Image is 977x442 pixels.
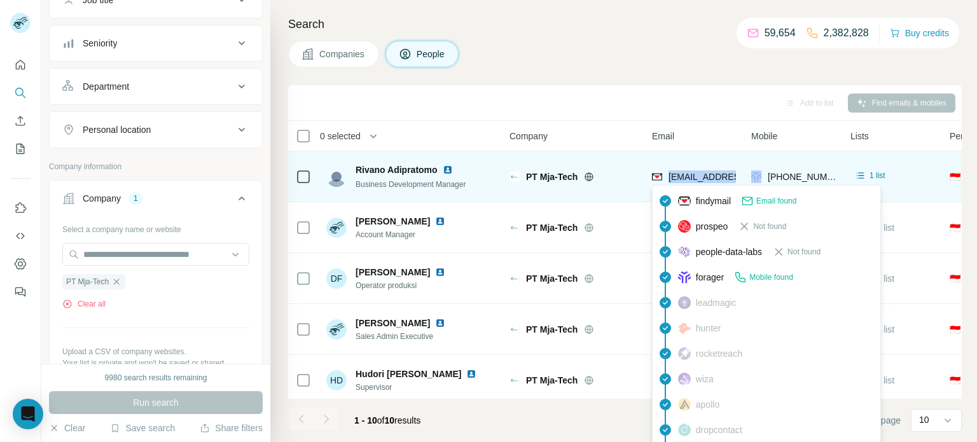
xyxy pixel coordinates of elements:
[200,422,263,434] button: Share filters
[768,172,848,182] span: [PHONE_NUMBER]
[443,165,453,175] img: LinkedIn logo
[950,323,960,336] span: 🇮🇩
[950,272,960,285] span: 🇮🇩
[417,48,446,60] span: People
[435,267,445,277] img: LinkedIn logo
[356,280,461,291] span: Operator produksi
[10,280,31,303] button: Feedback
[749,272,793,283] span: Mobile found
[509,172,520,182] img: Logo of PT Mja-Tech
[850,130,869,142] span: Lists
[377,415,385,425] span: of
[319,48,366,60] span: Companies
[128,193,143,204] div: 1
[919,413,929,426] p: 10
[356,368,461,380] span: Hudori [PERSON_NAME]
[678,322,691,334] img: provider hunter logo
[526,323,578,336] span: PT Mja-Tech
[10,53,31,76] button: Quick start
[62,357,249,369] p: Your list is private and won't be saved or shared.
[678,271,691,284] img: provider forager logo
[751,170,761,183] img: provider forager logo
[356,382,492,393] span: Supervisor
[678,246,691,258] img: provider people-data-labs logo
[105,372,207,383] div: 9980 search results remaining
[83,123,151,136] div: Personal location
[320,130,361,142] span: 0 selected
[751,130,777,142] span: Mobile
[509,324,520,335] img: Logo of PT Mja-Tech
[356,266,430,279] span: [PERSON_NAME]
[526,374,578,387] span: PT Mja-Tech
[678,424,691,436] img: provider dropcontact logo
[678,398,691,411] img: provider apollo logo
[526,272,578,285] span: PT Mja-Tech
[824,25,869,41] p: 2,382,828
[678,347,691,360] img: provider rocketreach logo
[10,224,31,247] button: Use Surfe API
[652,170,662,183] img: provider findymail logo
[356,317,430,329] span: [PERSON_NAME]
[356,215,430,228] span: [PERSON_NAME]
[678,195,691,207] img: provider findymail logo
[509,273,520,284] img: Logo of PT Mja-Tech
[62,219,249,235] div: Select a company name or website
[50,71,262,102] button: Department
[10,137,31,160] button: My lists
[696,245,762,258] span: people-data-labs
[950,374,960,387] span: 🇮🇩
[696,424,742,436] span: dropcontact
[356,229,461,240] span: Account Manager
[509,375,520,385] img: Logo of PT Mja-Tech
[326,167,347,187] img: Avatar
[326,370,347,390] div: HD
[13,399,43,429] div: Open Intercom Messenger
[354,415,420,425] span: results
[509,223,520,233] img: Logo of PT Mja-Tech
[83,80,129,93] div: Department
[10,81,31,104] button: Search
[765,25,796,41] p: 59,654
[696,373,714,385] span: wiza
[890,24,949,42] button: Buy credits
[110,422,175,434] button: Save search
[356,163,438,176] span: Rivano Adipratomo
[787,246,821,258] span: Not found
[526,221,578,234] span: PT Mja-Tech
[678,373,691,385] img: provider wiza logo
[83,37,117,50] div: Seniority
[435,318,445,328] img: LinkedIn logo
[678,220,691,233] img: provider prospeo logo
[385,415,395,425] span: 10
[509,130,548,142] span: Company
[678,296,691,309] img: provider leadmagic logo
[10,197,31,219] button: Use Surfe on LinkedIn
[950,170,960,183] span: 🇮🇩
[696,322,721,335] span: hunter
[10,252,31,275] button: Dashboard
[696,398,719,411] span: apollo
[326,218,347,238] img: Avatar
[354,415,377,425] span: 1 - 10
[696,271,724,284] span: forager
[669,172,819,182] span: [EMAIL_ADDRESS][DOMAIN_NAME]
[66,276,109,287] span: PT Mja-Tech
[696,195,731,207] span: findymail
[83,192,121,205] div: Company
[950,221,960,234] span: 🇮🇩
[870,170,885,181] span: 1 list
[326,268,347,289] div: DF
[62,346,249,357] p: Upload a CSV of company websites.
[288,15,962,33] h4: Search
[10,109,31,132] button: Enrich CSV
[49,422,85,434] button: Clear
[526,170,578,183] span: PT Mja-Tech
[756,195,796,207] span: Email found
[50,28,262,59] button: Seniority
[356,180,466,189] span: Business Development Manager
[50,114,262,145] button: Personal location
[356,331,461,342] span: Sales Admin Executive
[50,183,262,219] button: Company1
[696,220,728,233] span: prospeo
[652,130,674,142] span: Email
